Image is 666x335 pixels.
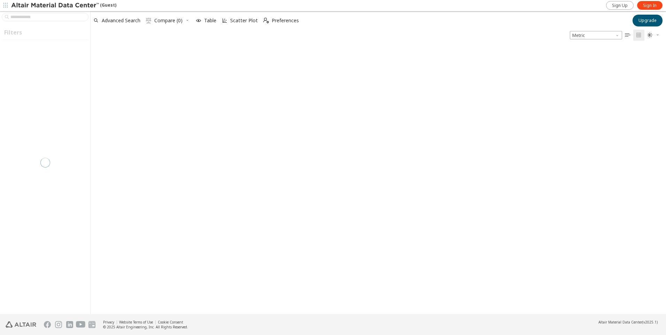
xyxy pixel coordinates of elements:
span: Preferences [272,18,299,23]
img: Altair Engineering [6,321,36,328]
img: Altair Material Data Center [11,2,100,9]
i:  [636,32,642,38]
button: Table View [622,30,633,41]
span: Altair Material Data Center [598,320,642,325]
span: Compare (0) [154,18,183,23]
span: Table [204,18,216,23]
i:  [625,32,630,38]
span: Sign In [643,3,657,8]
span: Metric [570,31,622,39]
span: Scatter Plot [230,18,258,23]
a: Sign In [637,1,663,10]
span: Upgrade [638,18,657,23]
div: (Guest) [11,2,116,9]
a: Website Terms of Use [119,320,153,325]
a: Cookie Consent [158,320,183,325]
span: Sign Up [612,3,628,8]
i:  [263,18,269,23]
button: Tile View [633,30,644,41]
div: Unit System [570,31,622,39]
div: © 2025 Altair Engineering, Inc. All Rights Reserved. [103,325,188,329]
span: Advanced Search [102,18,140,23]
button: Upgrade [633,15,663,26]
div: (v2025.1) [598,320,658,325]
a: Privacy [103,320,114,325]
button: Theme [644,30,663,41]
a: Sign Up [606,1,634,10]
i:  [647,32,653,38]
i:  [146,18,152,23]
